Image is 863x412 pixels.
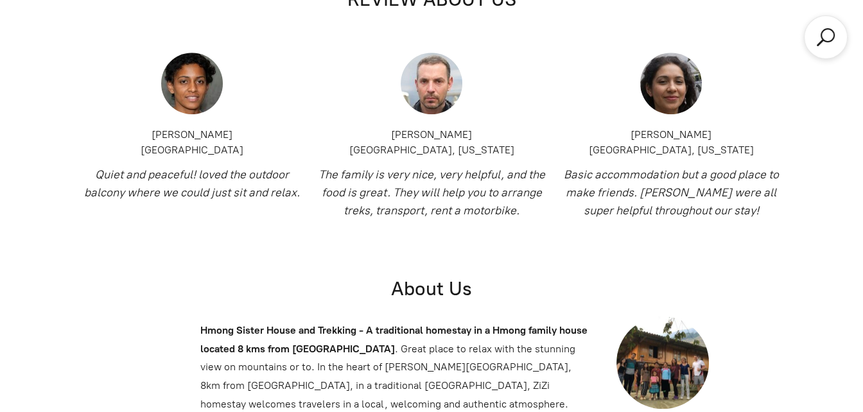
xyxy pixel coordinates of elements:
[557,127,786,142] div: [PERSON_NAME]
[77,166,306,202] p: Quiet and peaceful! loved the outdoor balcony where we could just sit and relax.
[557,142,786,158] div: [GEOGRAPHIC_DATA], [US_STATE]
[200,324,588,355] b: Hmong Sister House and Trekking - A traditional homestay in a Hmong family house located 8 kms fr...
[195,276,668,301] h2: About Us
[557,166,786,219] p: Basic accommodation but a good place to make friends. [PERSON_NAME] were all super helpful throug...
[77,127,306,142] div: [PERSON_NAME]
[317,142,546,158] div: [GEOGRAPHIC_DATA], [US_STATE]
[317,127,546,142] div: [PERSON_NAME]
[317,166,546,219] p: The family is very nice, very helpful, and the food is great. They will help you to arrange treks...
[77,142,306,158] div: [GEOGRAPHIC_DATA]
[814,26,837,49] a: Search products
